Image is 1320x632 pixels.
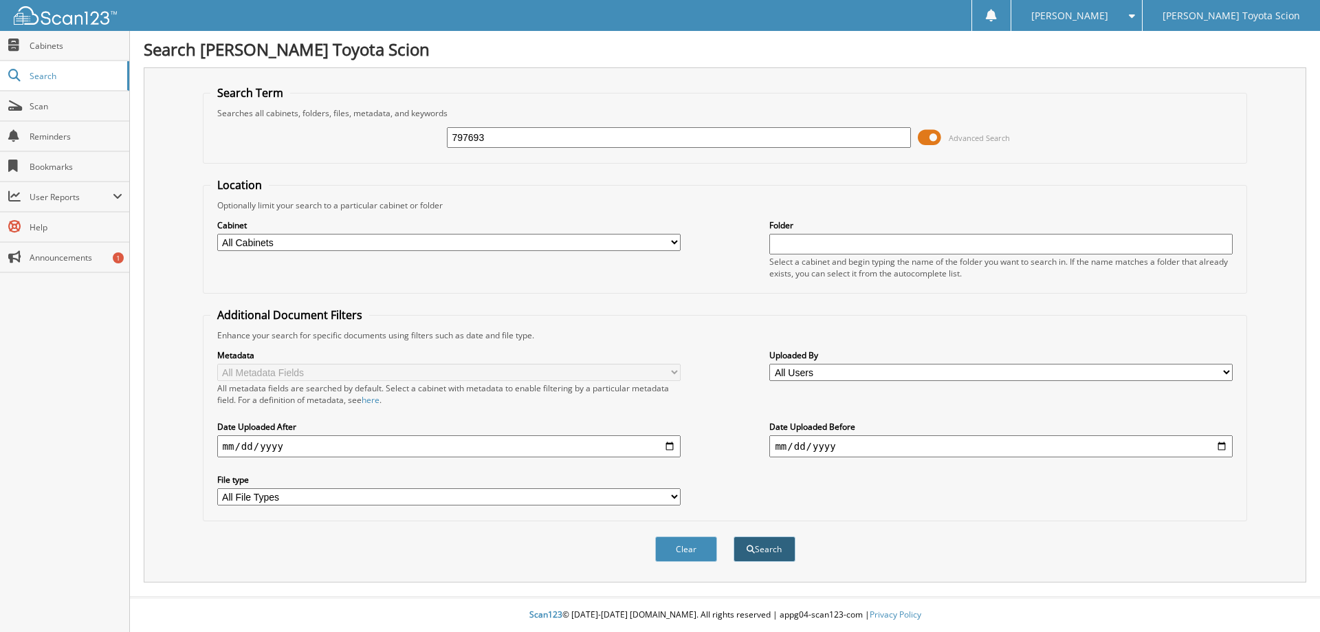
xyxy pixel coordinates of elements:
[217,349,681,361] label: Metadata
[14,6,117,25] img: scan123-logo-white.svg
[217,421,681,433] label: Date Uploaded After
[769,256,1233,279] div: Select a cabinet and begin typing the name of the folder you want to search in. If the name match...
[210,329,1240,341] div: Enhance your search for specific documents using filters such as date and file type.
[30,100,122,112] span: Scan
[210,107,1240,119] div: Searches all cabinets, folders, files, metadata, and keywords
[210,307,369,323] legend: Additional Document Filters
[769,349,1233,361] label: Uploaded By
[734,536,795,562] button: Search
[769,421,1233,433] label: Date Uploaded Before
[30,161,122,173] span: Bookmarks
[362,394,379,406] a: here
[210,85,290,100] legend: Search Term
[217,435,681,457] input: start
[217,219,681,231] label: Cabinet
[1163,12,1300,20] span: [PERSON_NAME] Toyota Scion
[217,382,681,406] div: All metadata fields are searched by default. Select a cabinet with metadata to enable filtering b...
[30,70,120,82] span: Search
[30,40,122,52] span: Cabinets
[1031,12,1108,20] span: [PERSON_NAME]
[655,536,717,562] button: Clear
[30,131,122,142] span: Reminders
[769,435,1233,457] input: end
[210,177,269,193] legend: Location
[217,474,681,486] label: File type
[30,221,122,233] span: Help
[529,609,562,620] span: Scan123
[144,38,1306,61] h1: Search [PERSON_NAME] Toyota Scion
[113,252,124,263] div: 1
[1251,566,1320,632] iframe: Chat Widget
[210,199,1240,211] div: Optionally limit your search to a particular cabinet or folder
[130,598,1320,632] div: © [DATE]-[DATE] [DOMAIN_NAME]. All rights reserved | appg04-scan123-com |
[949,133,1010,143] span: Advanced Search
[769,219,1233,231] label: Folder
[870,609,921,620] a: Privacy Policy
[30,191,113,203] span: User Reports
[30,252,122,263] span: Announcements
